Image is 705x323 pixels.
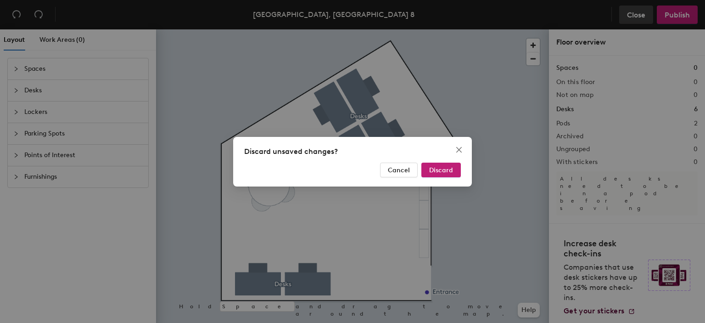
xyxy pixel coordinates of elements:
[380,163,418,177] button: Cancel
[452,142,466,157] button: Close
[388,166,410,174] span: Cancel
[452,146,466,153] span: Close
[421,163,461,177] button: Discard
[429,166,453,174] span: Discard
[244,146,461,157] div: Discard unsaved changes?
[455,146,463,153] span: close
